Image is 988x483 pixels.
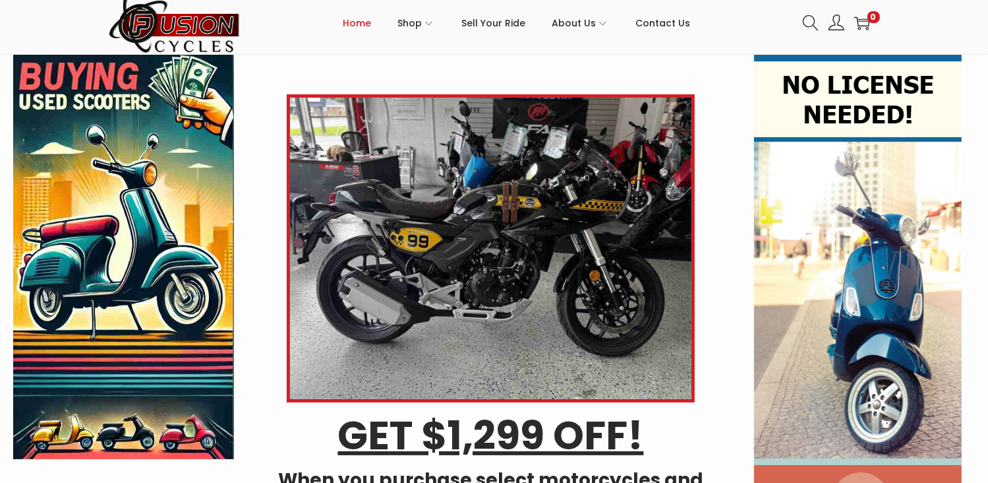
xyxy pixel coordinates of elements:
span: Home [343,7,371,40]
span: Contact Us [635,7,690,40]
a: 0 [854,15,870,31]
span: About Us [552,7,596,40]
u: GET $1,299 OFF! [337,408,643,463]
span: Shop [397,7,422,40]
span: Sell Your Ride [461,7,525,40]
